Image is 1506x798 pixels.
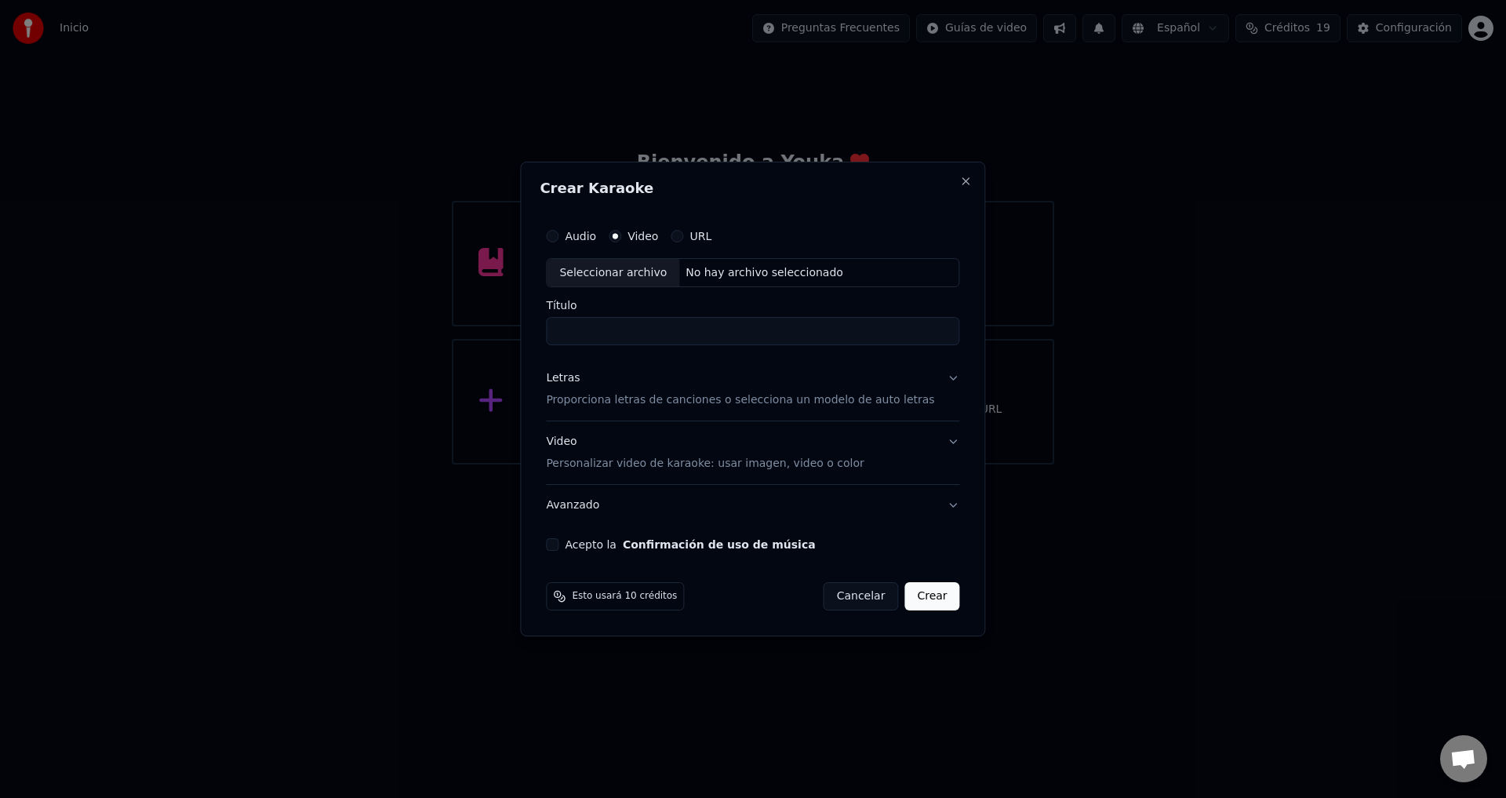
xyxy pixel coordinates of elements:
h2: Crear Karaoke [540,181,966,195]
label: Título [546,301,959,312]
label: Video [627,231,658,242]
span: Esto usará 10 créditos [572,590,677,603]
div: Letras [546,371,580,387]
button: Crear [904,582,959,610]
label: Acepto la [565,539,815,550]
button: LetrasProporciona letras de canciones o selecciona un modelo de auto letras [546,359,959,421]
div: Video [546,435,864,472]
button: VideoPersonalizar video de karaoke: usar imagen, video o color [546,422,959,485]
button: Acepto la [623,539,816,550]
p: Proporciona letras de canciones o selecciona un modelo de auto letras [546,393,934,409]
p: Personalizar video de karaoke: usar imagen, video o color [546,456,864,472]
button: Cancelar [824,582,899,610]
button: Avanzado [546,485,959,526]
label: URL [689,231,711,242]
label: Audio [565,231,596,242]
div: Seleccionar archivo [547,259,679,287]
div: No hay archivo seleccionado [679,265,849,281]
